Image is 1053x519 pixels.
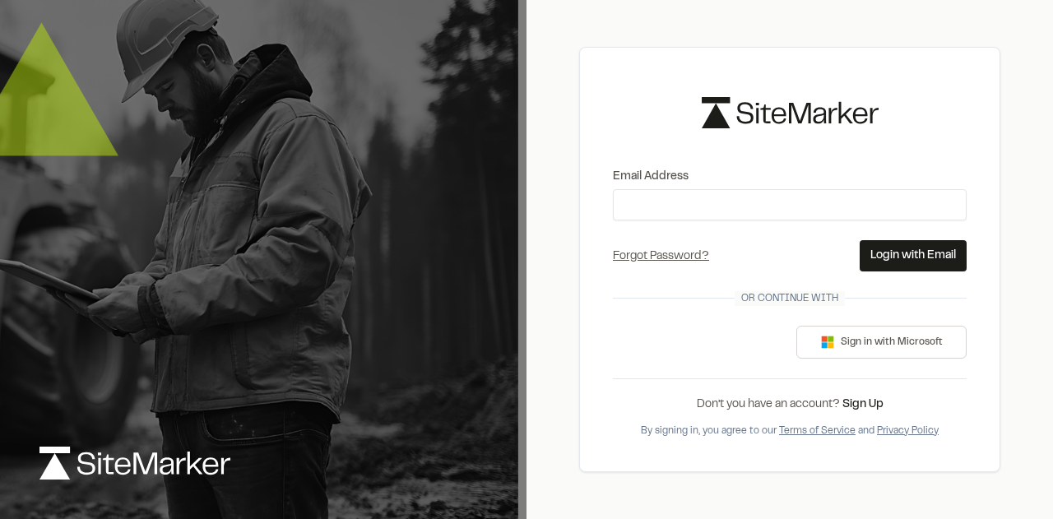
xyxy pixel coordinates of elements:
[796,326,967,359] button: Sign in with Microsoft
[842,400,884,410] a: Sign Up
[860,240,967,271] button: Login with Email
[613,424,967,438] div: By signing in, you agree to our and
[613,168,967,186] label: Email Address
[735,291,845,306] span: Or continue with
[613,396,967,414] div: Don’t you have an account?
[877,424,939,438] button: Privacy Policy
[779,424,856,438] button: Terms of Service
[39,447,230,480] img: logo-white-rebrand.svg
[702,97,879,127] img: logo-black-rebrand.svg
[605,324,772,360] iframe: Sign in with Google Button
[613,252,709,262] a: Forgot Password?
